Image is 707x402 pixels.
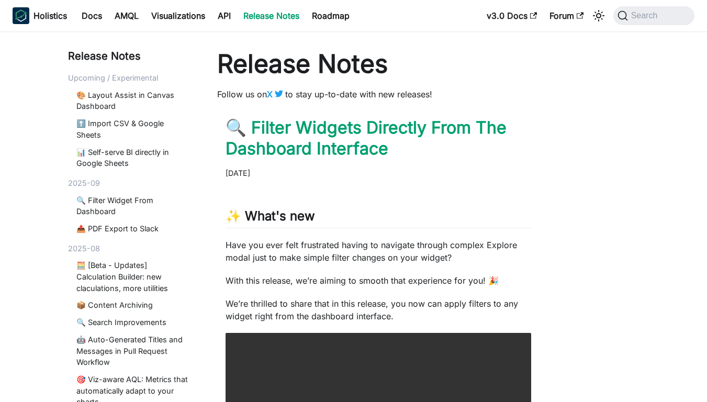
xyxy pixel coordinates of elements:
a: 🔍 Filter Widgets Directly From The Dashboard Interface [226,117,507,159]
a: 📤 PDF Export to Slack [76,223,188,234]
p: Follow us on to stay up-to-date with new releases! [217,88,540,100]
a: ⬆️ Import CSV & Google Sheets [76,118,188,140]
button: Switch between dark and light mode (currently system mode) [590,7,607,24]
a: Release Notes [237,7,306,24]
p: With this release, we’re aiming to smooth that experience for you! 🎉 [226,274,532,287]
div: 2025-08 [68,243,192,254]
img: Holistics [13,7,29,24]
a: 📊 Self-serve BI directly in Google Sheets [76,147,188,169]
time: [DATE] [226,169,250,177]
a: 📦 Content Archiving [76,299,188,311]
a: HolisticsHolisticsHolistics [13,7,67,24]
a: Docs [75,7,108,24]
h1: Release Notes [217,48,540,80]
a: Visualizations [145,7,211,24]
span: Search [628,11,664,20]
a: 🔍 Filter Widget From Dashboard [76,195,188,217]
button: Search (Command+K) [613,6,694,25]
a: API [211,7,237,24]
h2: ✨ What's new [226,208,532,228]
a: X [267,89,285,99]
a: Roadmap [306,7,356,24]
a: Forum [543,7,590,24]
div: 2025-09 [68,177,192,189]
b: Holistics [33,9,67,22]
a: AMQL [108,7,145,24]
a: v3.0 Docs [480,7,543,24]
a: 🤖 Auto-Generated Titles and Messages in Pull Request Workflow [76,334,188,368]
a: 🧮 [Beta - Updates] Calculation Builder: new claculations, more utilities [76,260,188,294]
b: X [267,89,273,99]
div: Upcoming / Experimental [68,72,192,84]
a: 🎨 Layout Assist in Canvas Dashboard [76,90,188,112]
p: Have you ever felt frustrated having to navigate through complex Explore modal just to make simpl... [226,239,532,264]
div: Release Notes [68,48,192,64]
a: 🔍 Search Improvements [76,317,188,328]
p: We’re thrilled to share that in this release, you now can apply filters to any widget right from ... [226,297,532,322]
nav: Blog recent posts navigation [68,48,192,402]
